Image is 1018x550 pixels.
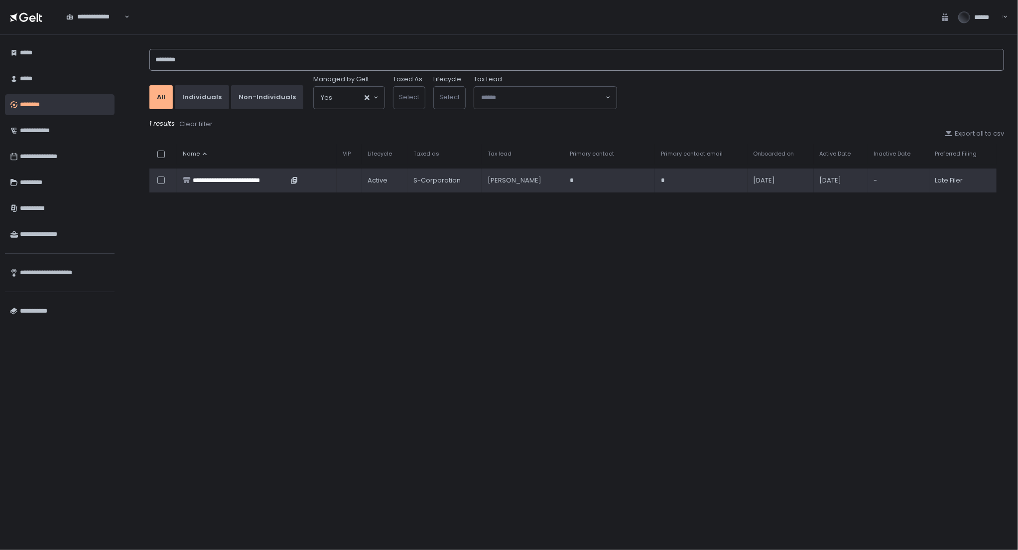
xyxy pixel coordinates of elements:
span: Onboarded on [754,150,794,158]
div: Search for option [314,87,384,109]
span: Primary contact [570,150,615,158]
span: Tax lead [488,150,511,158]
span: Tax Lead [474,75,502,84]
div: [PERSON_NAME] [488,176,558,185]
span: Managed by Gelt [313,75,369,84]
button: All [149,85,173,109]
span: Lifecycle [368,150,392,158]
div: 1 results [149,119,1004,129]
span: VIP [343,150,351,158]
span: Name [183,150,200,158]
span: Primary contact email [661,150,723,158]
button: Individuals [175,85,229,109]
div: Search for option [60,6,129,27]
span: Select [439,92,460,102]
div: Search for option [474,87,617,109]
span: active [368,176,387,185]
label: Lifecycle [433,75,461,84]
div: [DATE] [820,176,862,185]
span: Inactive Date [874,150,911,158]
input: Search for option [123,12,124,22]
div: [DATE] [754,176,808,185]
button: Clear Selected [365,95,370,100]
div: Late Filer [935,176,991,185]
div: All [157,93,165,102]
div: Non-Individuals [239,93,296,102]
span: Select [399,92,419,102]
input: Search for option [332,93,364,103]
span: Taxed as [413,150,439,158]
label: Taxed As [393,75,422,84]
button: Export all to csv [945,129,1004,138]
div: Clear filter [179,120,213,129]
span: Preferred Filing [935,150,977,158]
div: - [874,176,923,185]
div: S-Corporation [413,176,476,185]
span: Active Date [820,150,851,158]
span: Yes [321,93,332,103]
button: Clear filter [179,119,213,129]
input: Search for option [481,93,605,103]
div: Individuals [182,93,222,102]
button: Non-Individuals [231,85,303,109]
